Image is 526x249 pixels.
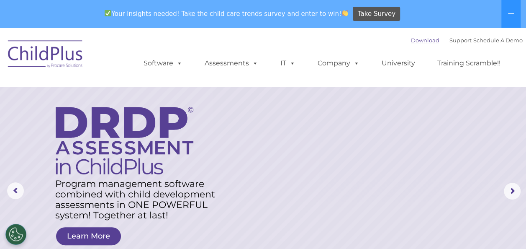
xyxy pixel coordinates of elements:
font: | [411,37,523,44]
a: Training Scramble!! [429,55,509,72]
a: University [373,55,423,72]
a: Assessments [196,55,267,72]
span: Last name [116,55,142,62]
img: ✅ [105,10,111,16]
span: Take Survey [358,7,395,21]
img: ChildPlus by Procare Solutions [4,34,87,76]
span: Phone number [116,90,152,96]
a: Take Survey [353,7,400,21]
a: IT [272,55,304,72]
rs-layer: Program management software combined with child development assessments in ONE POWERFUL system! T... [55,179,223,220]
a: Schedule A Demo [473,37,523,44]
button: Cookies Settings [5,224,26,245]
img: 👏 [342,10,348,16]
span: Your insights needed! Take the child care trends survey and enter to win! [101,5,352,22]
a: Software [135,55,191,72]
img: DRDP Assessment in ChildPlus [56,107,193,174]
a: Download [411,37,439,44]
a: Learn More [56,227,121,245]
a: Support [449,37,472,44]
a: Company [309,55,368,72]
